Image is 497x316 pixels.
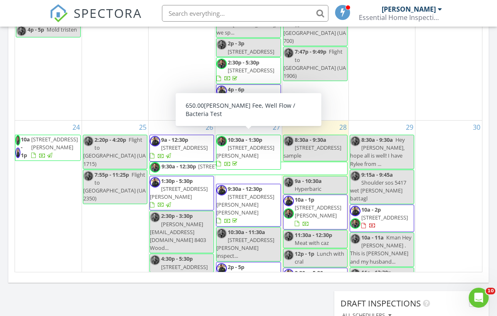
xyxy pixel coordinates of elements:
[15,135,80,160] a: 10a - 1p [STREET_ADDRESS][PERSON_NAME]
[382,5,436,13] div: [PERSON_NAME]
[295,185,321,193] span: Hyperbaric
[228,67,274,74] span: [STREET_ADDRESS]
[137,121,148,134] a: Go to August 25, 2025
[359,13,442,22] div: Essential Home Inspections LLC
[283,250,294,260] img: 0722b432pzreze.jpeg
[204,121,215,134] a: Go to August 26, 2025
[94,136,126,143] span: 2:20p - 4:20p
[295,250,344,265] span: Lunch with cral
[350,269,360,279] img: 0722b432pzreze.jpeg
[150,177,208,209] a: 1:30p - 5:30p [STREET_ADDRESS][PERSON_NAME]
[161,162,196,175] span: 9:30a - 12:30p
[228,136,262,143] span: 10:30a - 1:30p
[150,220,206,252] span: [PERSON_NAME] [EMAIL_ADDRESS][DOMAIN_NAME] 8403 Wood...
[295,196,341,227] a: 10a - 1p [STREET_ADDRESS][PERSON_NAME]
[161,263,208,271] span: [STREET_ADDRESS]
[149,176,214,211] a: 1:30p - 5:30p [STREET_ADDRESS][PERSON_NAME]
[83,136,94,146] img: 0722b432pzreze.jpeg
[20,135,30,160] span: 10a - 1p
[295,196,314,203] span: 10a - 1p
[283,48,294,58] img: 0722b432pzreze.jpeg
[216,184,281,227] a: 9:30a - 12:30p [STREET_ADDRESS][PERSON_NAME][PERSON_NAME]
[149,162,348,175] a: 9:30a - 12:30p [STREET_ADDRESS]
[216,263,274,295] a: 2p - 5p [STREET_ADDRESS][PERSON_NAME]
[216,86,274,117] a: 4p - 6p [STREET_ADDRESS][PERSON_NAME]
[150,255,160,265] img: 0722b432pzreze.jpeg
[350,234,360,244] img: 0722b432pzreze.jpeg
[150,162,160,173] img: 0722b432pzreze.jpeg
[295,231,332,239] span: 11:30a - 12:30p
[228,263,244,271] span: 2p - 5p
[216,135,281,170] a: 10:30a - 1:30p [STREET_ADDRESS][PERSON_NAME]
[216,263,227,274] img: image0_1.jpeg
[74,4,142,22] span: SPECTORA
[150,212,160,222] img: 0722b432pzreze.jpeg
[161,144,208,151] span: [STREET_ADDRESS]
[340,298,421,309] span: Draft Inspections
[350,136,405,168] span: Hey [PERSON_NAME], hope all is well! I have Rylee from ...
[350,136,360,146] img: 0722b432pzreze.jpeg
[16,26,27,36] img: 0722b432pzreze.jpeg
[150,136,160,146] img: image0_1.jpeg
[283,268,348,295] a: 2:30p - 5:30p
[149,135,214,162] a: 9a - 12:30p [STREET_ADDRESS]
[216,228,227,239] img: 0722b432pzreze.jpeg
[150,136,208,159] a: 9a - 12:30p [STREET_ADDRESS]
[283,196,294,206] img: image0_1.jpeg
[31,136,78,151] span: [STREET_ADDRESS][PERSON_NAME]
[361,206,408,229] a: 10a - 2p [STREET_ADDRESS]
[283,48,346,79] span: Flight to [GEOGRAPHIC_DATA] (UA 1906)
[216,94,274,109] span: [STREET_ADDRESS][PERSON_NAME]
[295,136,326,143] span: 8:30a - 9:30a
[216,193,274,216] span: [STREET_ADDRESS][PERSON_NAME][PERSON_NAME]
[350,206,360,216] img: image0_1.jpeg
[295,177,322,185] span: 9a - 10:30a
[27,26,44,33] span: 4p - 5p
[295,250,314,257] span: 12p - 1p
[83,171,94,181] img: 0722b432pzreze.jpeg
[228,59,259,66] span: 2:30p - 5:30p
[228,86,244,93] span: 4p - 6p
[50,11,142,29] a: SPECTORA
[350,179,406,202] span: Shoulder sos 5417 wet [PERSON_NAME] battagl
[150,162,347,175] a: 9:30a - 12:30p [STREET_ADDRESS]
[361,269,391,276] span: 11a - 12:30p
[161,255,193,262] span: 4:30p - 5:30p
[162,5,328,22] input: Search everything...
[15,135,20,146] img: 0722b432pzreze.jpeg
[216,185,227,195] img: image0_1.jpeg
[161,212,193,220] span: 2:30p - 3:30p
[47,26,77,33] span: Mold tristen
[15,135,81,161] a: 10a - 1p [STREET_ADDRESS][PERSON_NAME]
[350,234,411,265] span: Kman Hey [PERSON_NAME] . This is [PERSON_NAME] and my husband...
[350,205,414,232] a: 10a - 2p [STREET_ADDRESS]
[295,204,341,219] span: [STREET_ADDRESS][PERSON_NAME]
[283,136,294,146] img: 0722b432pzreze.jpeg
[216,59,274,82] a: 2:30p - 5:30p [STREET_ADDRESS]
[404,121,415,134] a: Go to August 29, 2025
[216,136,227,146] img: 0722b432pzreze.jpeg
[283,13,346,45] span: Flight to [GEOGRAPHIC_DATA] (UA 700)
[161,136,188,143] span: 9a - 12:30p
[216,57,281,84] a: 2:30p - 5:30p [STREET_ADDRESS]
[150,185,208,200] span: [STREET_ADDRESS][PERSON_NAME]
[216,271,274,286] span: [STREET_ADDRESS][PERSON_NAME]
[350,171,360,181] img: 0722b432pzreze.jpeg
[216,262,281,297] a: 2p - 5p [STREET_ADDRESS][PERSON_NAME]
[15,148,20,158] img: image0_1.jpeg
[295,239,329,247] span: Meat with caz
[283,231,294,242] img: 0722b432pzreze.jpeg
[83,136,146,168] span: Flight to [GEOGRAPHIC_DATA] (UA 1715)
[216,84,281,119] a: 4p - 6p [STREET_ADDRESS][PERSON_NAME]
[486,288,495,294] span: 10
[216,86,227,96] img: image0_1.jpeg
[295,269,326,276] span: 2:30p - 5:30p
[361,171,393,178] span: 9:15a - 9:45a
[350,218,360,229] img: 0722b432pzreze.jpeg
[361,136,393,143] span: 8:30a - 9:30a
[361,234,384,241] span: 10a - 11a
[361,206,381,213] span: 10a - 2p
[198,163,245,170] span: [STREET_ADDRESS]
[216,144,274,159] span: [STREET_ADDRESS][PERSON_NAME]
[295,269,341,292] a: 2:30p - 5:30p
